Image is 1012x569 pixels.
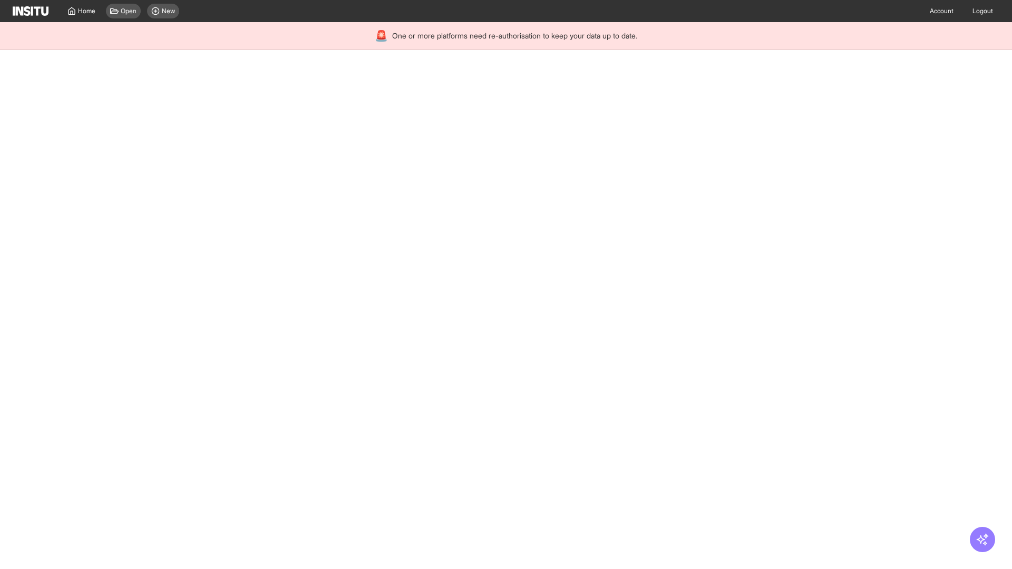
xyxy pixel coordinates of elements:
[375,28,388,43] div: 🚨
[392,31,637,41] span: One or more platforms need re-authorisation to keep your data up to date.
[162,7,175,15] span: New
[78,7,95,15] span: Home
[13,6,48,16] img: Logo
[121,7,137,15] span: Open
